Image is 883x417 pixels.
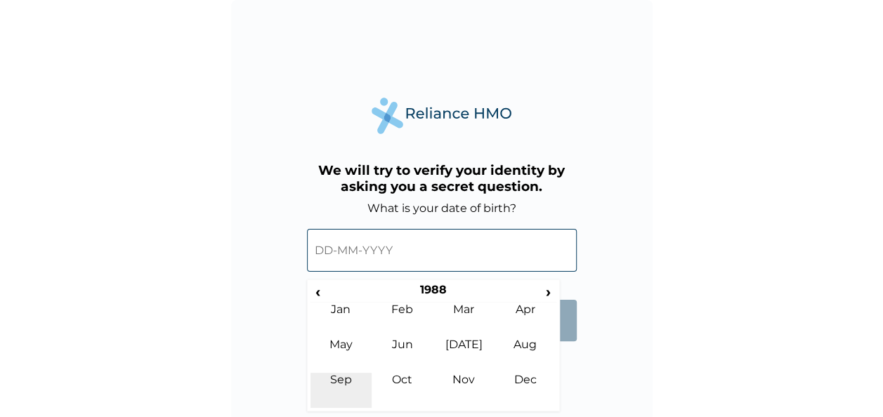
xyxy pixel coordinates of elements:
[307,229,577,272] input: DD-MM-YYYY
[433,373,495,408] td: Nov
[433,303,495,338] td: Mar
[372,373,433,408] td: Oct
[372,303,433,338] td: Feb
[541,283,556,300] span: ›
[495,338,556,373] td: Aug
[433,338,495,373] td: [DATE]
[495,373,556,408] td: Dec
[307,162,577,194] h3: We will try to verify your identity by asking you a secret question.
[310,283,325,300] span: ‹
[310,338,372,373] td: May
[325,283,541,303] th: 1988
[495,303,556,338] td: Apr
[310,303,372,338] td: Jan
[310,373,372,408] td: Sep
[372,98,512,133] img: Reliance Health's Logo
[372,338,433,373] td: Jun
[367,201,516,215] label: What is your date of birth?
